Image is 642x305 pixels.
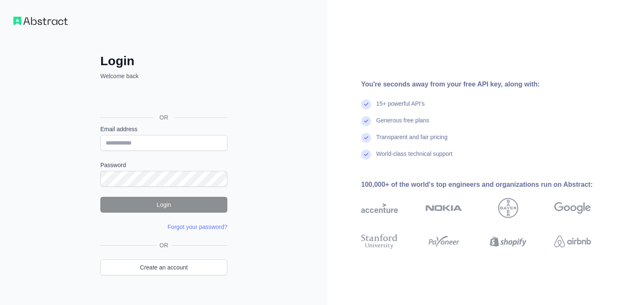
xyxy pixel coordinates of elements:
[361,116,371,126] img: check mark
[361,198,398,218] img: accenture
[425,232,462,251] img: payoneer
[554,232,591,251] img: airbnb
[361,232,398,251] img: stanford university
[100,72,227,80] p: Welcome back
[100,161,227,169] label: Password
[425,198,462,218] img: nokia
[100,197,227,213] button: Login
[376,150,453,166] div: World-class technical support
[361,180,618,190] div: 100,000+ of the world's top engineers and organizations run on Abstract:
[100,125,227,133] label: Email address
[100,259,227,275] a: Create an account
[376,99,425,116] div: 15+ powerful API's
[156,241,172,249] span: OR
[376,133,448,150] div: Transparent and fair pricing
[153,113,175,122] span: OR
[554,198,591,218] img: google
[361,150,371,160] img: check mark
[96,89,230,108] iframe: Sign in with Google Button
[168,224,227,230] a: Forgot your password?
[361,99,371,109] img: check mark
[13,17,68,25] img: Workflow
[498,198,518,218] img: bayer
[361,133,371,143] img: check mark
[361,79,618,89] div: You're seconds away from your free API key, along with:
[490,232,527,251] img: shopify
[100,53,227,69] h2: Login
[376,116,429,133] div: Generous free plans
